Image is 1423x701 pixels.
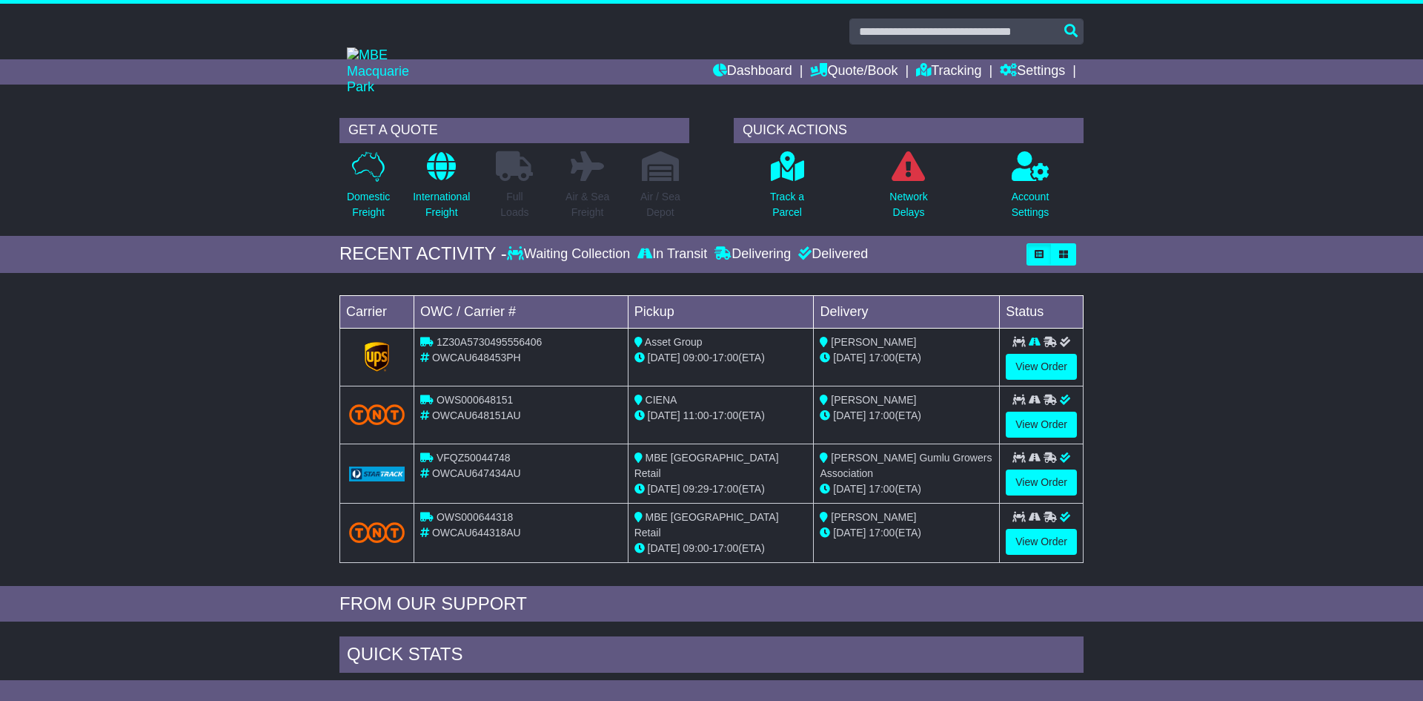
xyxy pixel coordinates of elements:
div: Quick Stats [339,636,1084,677]
p: Domestic Freight [347,189,390,220]
a: Tracking [916,59,981,85]
span: 17:00 [712,352,738,363]
a: Track aParcel [769,151,805,228]
span: 11:00 [683,409,709,421]
p: Full Loads [496,189,533,220]
span: 17:00 [712,483,738,495]
span: OWCAU648151AU [432,409,521,421]
td: Carrier [340,295,414,328]
span: OWCAU644318AU [432,527,521,539]
div: - (ETA) [634,408,808,424]
span: [PERSON_NAME] Gumlu Growers Association [820,452,992,479]
span: OWCAU647434AU [432,467,521,479]
span: [DATE] [648,542,680,554]
span: 09:29 [683,483,709,495]
span: [DATE] [833,409,866,421]
div: GET A QUOTE [339,118,689,143]
div: RECENT ACTIVITY - [339,243,507,265]
a: Dashboard [713,59,792,85]
span: [DATE] [648,409,680,421]
span: [DATE] [648,352,680,363]
span: [PERSON_NAME] [831,336,916,348]
div: - (ETA) [634,350,808,366]
span: 17:00 [712,542,738,554]
span: VFQZ50044748 [437,452,511,464]
a: View Order [1006,470,1077,496]
a: InternationalFreight [412,151,471,228]
div: (ETA) [820,408,993,424]
span: 17:00 [869,527,895,539]
div: In Transit [634,246,711,263]
p: International Freight [413,189,470,220]
img: MBE Macquarie Park [347,47,436,96]
img: GetCarrierServiceLogo [349,467,405,481]
td: OWC / Carrier # [414,295,628,328]
a: View Order [1006,354,1077,380]
p: Account Settings [1012,189,1049,220]
span: MBE [GEOGRAPHIC_DATA] Retail [634,452,779,479]
div: Waiting Collection [507,246,634,263]
a: DomesticFreight [346,151,391,228]
span: 09:00 [683,352,709,363]
a: Quote/Book [810,59,898,85]
span: [PERSON_NAME] [831,394,916,406]
a: NetworkDelays [889,151,928,228]
img: GetCarrierServiceLogo [365,342,390,372]
img: TNT_Domestic.png [349,522,405,542]
span: 17:00 [869,483,895,495]
span: 17:00 [712,409,738,421]
p: Air & Sea Freight [565,189,609,220]
div: FROM OUR SUPPORT [339,593,1084,615]
img: TNT_Domestic.png [349,404,405,424]
div: QUICK ACTIONS [734,118,1084,143]
span: [PERSON_NAME] [831,511,916,523]
span: OWCAU648453PH [432,352,521,363]
span: MBE [GEOGRAPHIC_DATA] Retail [634,511,779,539]
div: - (ETA) [634,481,808,497]
div: - (ETA) [634,541,808,556]
span: [DATE] [648,483,680,495]
span: 17:00 [869,409,895,421]
span: [DATE] [833,352,866,363]
td: Pickup [628,295,814,328]
p: Air / Sea Depot [640,189,680,220]
a: View Order [1006,529,1077,555]
span: [DATE] [833,527,866,539]
td: Status [1000,295,1084,328]
span: 09:00 [683,542,709,554]
a: AccountSettings [1011,151,1050,228]
div: (ETA) [820,350,993,366]
a: Settings [1000,59,1065,85]
div: Delivering [711,246,795,263]
p: Track a Parcel [770,189,804,220]
span: Asset Group [645,336,703,348]
span: CIENA [646,394,677,406]
div: (ETA) [820,525,993,541]
span: OWS000648151 [437,394,514,406]
td: Delivery [814,295,1000,328]
span: 1Z30A5730495556406 [437,336,542,348]
a: View Order [1006,412,1077,438]
p: Network Delays [889,189,927,220]
span: 17:00 [869,352,895,363]
div: Delivered [795,246,868,263]
div: (ETA) [820,481,993,497]
span: [DATE] [833,483,866,495]
span: OWS000644318 [437,511,514,523]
